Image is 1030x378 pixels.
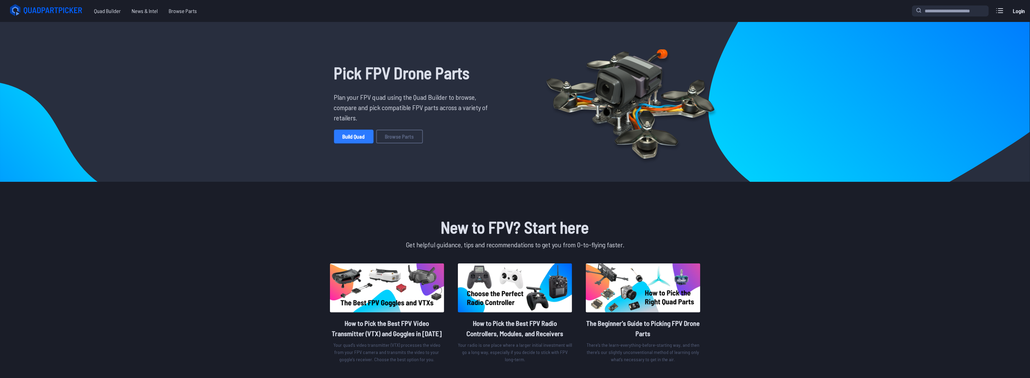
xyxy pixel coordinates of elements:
h1: Pick FPV Drone Parts [334,60,493,85]
a: Login [1011,4,1027,18]
h1: New to FPV? Start here [329,215,702,239]
img: Quadcopter [532,33,729,170]
h2: How to Pick the Best FPV Radio Controllers, Modules, and Receivers [458,318,572,339]
a: image of postThe Beginner's Guide to Picking FPV Drone PartsThere’s the learn-everything-before-s... [586,263,700,366]
a: Build Quad [334,130,374,143]
p: Get helpful guidance, tips and recommendations to get you from 0-to-flying faster. [329,239,702,250]
img: image of post [458,263,572,312]
p: There’s the learn-everything-before-starting way, and then there’s our slightly unconventional me... [586,341,700,363]
img: image of post [330,263,444,312]
a: News & Intel [126,4,163,18]
img: image of post [586,263,700,312]
a: image of postHow to Pick the Best FPV Video Transmitter (VTX) and Goggles in [DATE]Your quad’s vi... [330,263,444,366]
a: Quad Builder [88,4,126,18]
a: image of postHow to Pick the Best FPV Radio Controllers, Modules, and ReceiversYour radio is one ... [458,263,572,366]
p: Your quad’s video transmitter (VTX) processes the video from your FPV camera and transmits the vi... [330,341,444,363]
h2: How to Pick the Best FPV Video Transmitter (VTX) and Goggles in [DATE] [330,318,444,339]
p: Plan your FPV quad using the Quad Builder to browse, compare and pick compatible FPV parts across... [334,92,493,123]
a: Browse Parts [163,4,202,18]
h2: The Beginner's Guide to Picking FPV Drone Parts [586,318,700,339]
p: Your radio is one place where a larger initial investment will go a long way, especially if you d... [458,341,572,363]
a: Browse Parts [376,130,423,143]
